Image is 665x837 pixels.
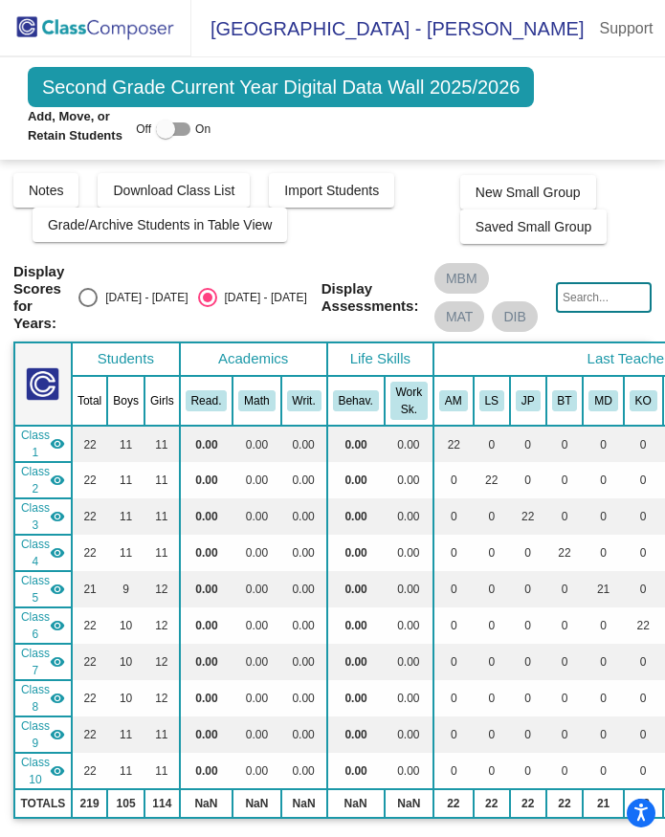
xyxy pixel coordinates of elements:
td: 0.00 [180,644,233,680]
th: Jeff Paukovitch [510,376,546,426]
td: Cathy Morder - No Class Name [14,753,72,789]
td: Katelyn Wolosyn - No Class Name [14,680,72,716]
td: 0 [510,680,546,716]
td: 9 [107,571,144,607]
td: NaN [281,789,327,818]
td: 0.00 [281,680,327,716]
td: 0.00 [327,571,385,607]
mat-icon: visibility [50,618,65,633]
td: 0 [546,716,584,753]
td: 0.00 [281,462,327,498]
mat-icon: visibility [50,727,65,742]
td: 22 [72,716,107,753]
td: 0.00 [385,716,433,753]
td: 0.00 [233,535,280,571]
td: 0.00 [327,680,385,716]
td: 12 [144,607,180,644]
td: 0 [433,498,474,535]
td: Andrea Morrison - No Class Name [14,426,72,462]
span: Class 5 [21,572,50,606]
td: Kristen Ober - No Class Name [14,607,72,644]
span: Grade/Archive Students in Table View [48,217,273,232]
button: Writ. [287,390,321,411]
td: NaN [233,789,280,818]
td: 0 [583,426,623,462]
td: 22 [72,535,107,571]
span: Class 7 [21,645,50,679]
td: 0 [474,753,510,789]
td: 0 [474,571,510,607]
td: 0.00 [281,571,327,607]
td: Brianne Temple - No Class Name [14,535,72,571]
td: 21 [583,789,623,818]
td: 22 [510,789,546,818]
td: 11 [144,753,180,789]
mat-icon: visibility [50,763,65,779]
button: MD [588,390,617,411]
td: 21 [72,571,107,607]
td: 0.00 [281,644,327,680]
span: Add, Move, or Retain Students [28,107,126,144]
td: Nikki Wynne - No Class Name [14,644,72,680]
td: 0.00 [385,680,433,716]
td: NaN [180,789,233,818]
mat-icon: visibility [50,473,65,488]
td: 22 [72,462,107,498]
td: 0 [510,644,546,680]
td: 22 [546,535,584,571]
span: New Small Group [476,185,581,200]
th: Boys [107,376,144,426]
td: Megan Dickinson - No Class Name [14,571,72,607]
td: 22 [72,607,107,644]
td: 22 [72,680,107,716]
mat-icon: visibility [50,654,65,670]
button: Grade/Archive Students in Table View [33,208,288,242]
td: 11 [107,462,144,498]
div: [DATE] - [DATE] [217,289,307,306]
td: 0 [624,498,663,535]
td: NaN [327,789,385,818]
td: 105 [107,789,144,818]
td: 11 [107,426,144,462]
td: 0.00 [281,535,327,571]
span: On [195,121,211,138]
td: TOTALS [14,789,72,818]
td: 0.00 [385,535,433,571]
span: Saved Small Group [476,219,591,234]
mat-icon: visibility [50,582,65,597]
td: 0.00 [180,462,233,498]
td: 12 [144,644,180,680]
span: Class 1 [21,427,50,461]
td: 0 [583,462,623,498]
span: Notes [29,183,64,198]
td: 0 [474,644,510,680]
td: 22 [546,789,584,818]
td: 0 [546,607,584,644]
td: 0.00 [180,716,233,753]
td: 0.00 [180,607,233,644]
td: 22 [72,426,107,462]
td: 0.00 [180,498,233,535]
td: 0 [474,426,510,462]
td: 11 [107,716,144,753]
td: 0 [474,680,510,716]
button: Saved Small Group [460,209,607,244]
td: 0.00 [385,571,433,607]
td: 0 [510,753,546,789]
td: 0 [433,644,474,680]
td: 0.00 [385,607,433,644]
td: Jeff Paukovitch - No Class Name [14,498,72,535]
td: 0 [624,644,663,680]
td: 0 [510,535,546,571]
td: 0.00 [281,426,327,462]
td: 22 [474,789,510,818]
mat-icon: visibility [50,509,65,524]
td: 0 [583,535,623,571]
td: 0 [546,680,584,716]
th: Students [72,342,180,376]
td: 0 [583,753,623,789]
span: [GEOGRAPHIC_DATA] - [PERSON_NAME] [191,13,584,44]
td: 0 [433,753,474,789]
span: Class 4 [21,536,50,570]
td: 11 [107,753,144,789]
